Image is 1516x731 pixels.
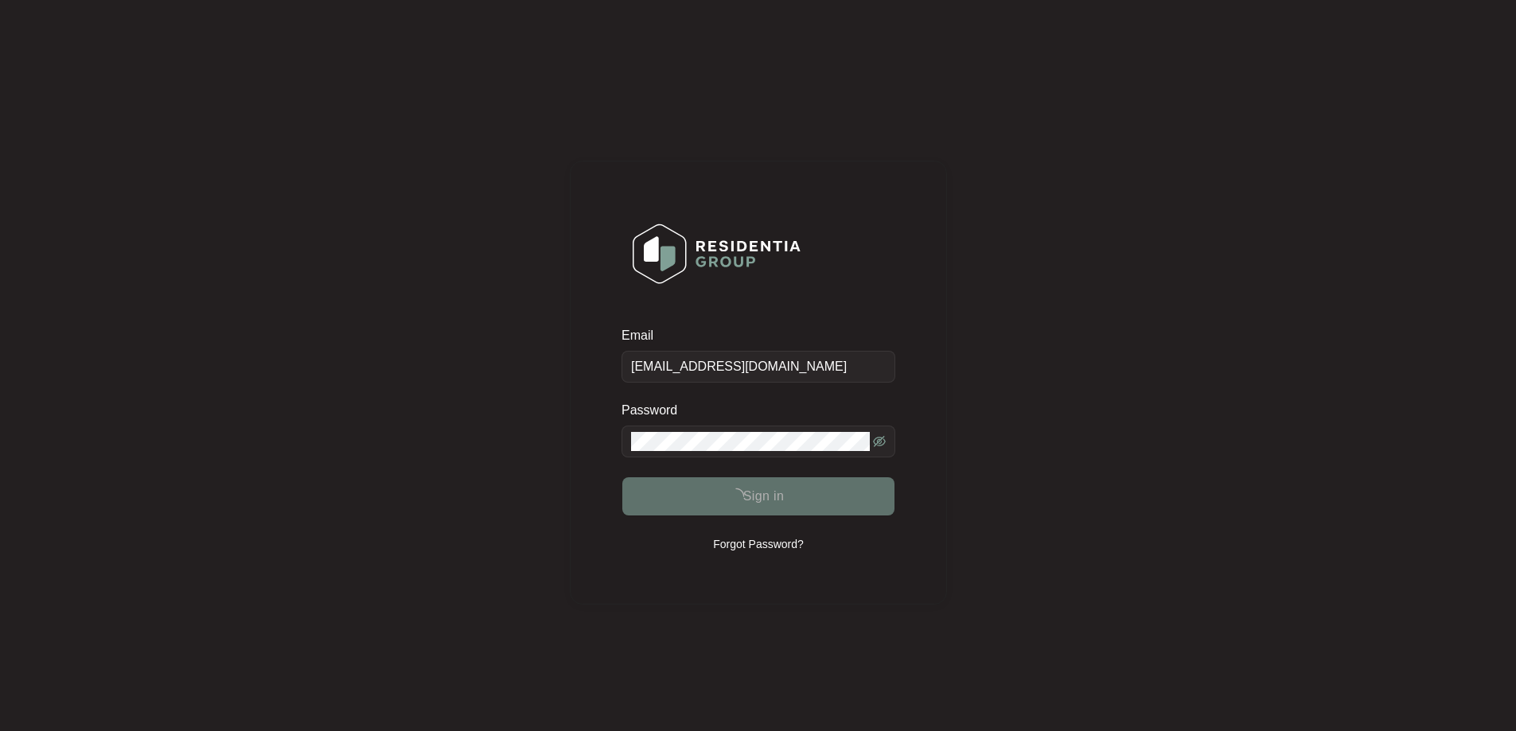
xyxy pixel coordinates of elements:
[622,402,689,418] label: Password
[873,435,886,448] span: eye-invisible
[713,536,804,552] p: Forgot Password?
[622,477,894,515] button: Sign in
[622,351,895,383] input: Email
[742,487,784,506] span: Sign in
[725,485,746,506] span: loading
[622,328,664,344] label: Email
[631,432,870,451] input: Password
[622,213,811,294] img: Login Logo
